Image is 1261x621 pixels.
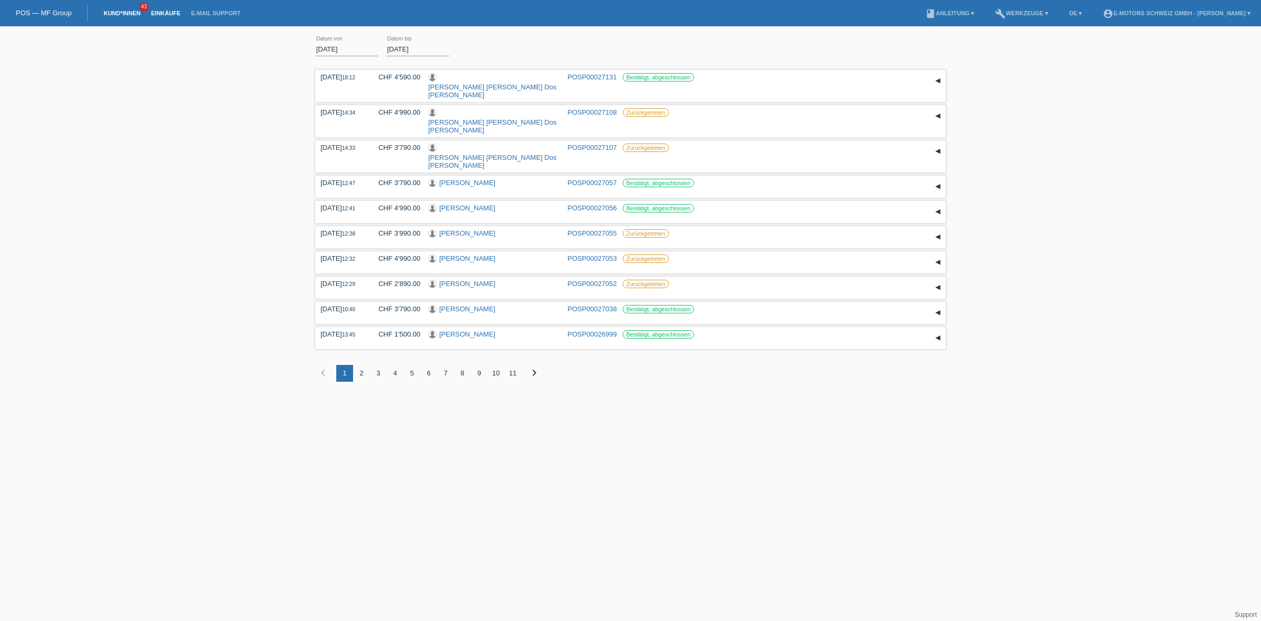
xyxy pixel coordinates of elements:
label: Zurückgetreten [623,280,669,288]
div: CHF 4'590.00 [370,73,420,81]
div: 2 [353,365,370,382]
div: [DATE] [321,108,363,116]
div: CHF 1'500.00 [370,330,420,338]
div: 7 [437,365,454,382]
label: Bestätigt, abgeschlossen [623,305,694,313]
div: auf-/zuklappen [930,108,946,124]
div: auf-/zuklappen [930,280,946,296]
span: 14:34 [342,110,355,116]
div: [DATE] [321,229,363,237]
label: Zurückgetreten [623,144,669,152]
a: [PERSON_NAME] [439,179,495,187]
a: [PERSON_NAME] [439,280,495,288]
div: auf-/zuklappen [930,254,946,270]
span: 12:47 [342,180,355,186]
div: auf-/zuklappen [930,330,946,346]
div: CHF 3'990.00 [370,229,420,237]
a: [PERSON_NAME] [PERSON_NAME] Dos [PERSON_NAME] [428,154,556,169]
div: [DATE] [321,73,363,81]
span: 12:38 [342,231,355,237]
i: account_circle [1103,8,1113,19]
div: auf-/zuklappen [930,144,946,159]
div: 9 [471,365,488,382]
div: 1 [336,365,353,382]
div: CHF 3'790.00 [370,305,420,313]
a: DE ▾ [1064,10,1087,16]
a: Kund*innen [98,10,146,16]
i: chevron_right [528,367,541,379]
a: account_circleE-Motors Schweiz GmbH - [PERSON_NAME] ▾ [1098,10,1256,16]
a: POSP00027053 [567,254,617,262]
div: [DATE] [321,144,363,151]
div: [DATE] [321,305,363,313]
div: auf-/zuklappen [930,73,946,89]
a: [PERSON_NAME] [PERSON_NAME] Dos [PERSON_NAME] [428,83,556,99]
a: buildWerkzeuge ▾ [990,10,1053,16]
div: [DATE] [321,330,363,338]
span: 12:41 [342,206,355,211]
div: CHF 2'890.00 [370,280,420,288]
span: 43 [139,3,149,12]
div: CHF 3'790.00 [370,179,420,187]
a: bookAnleitung ▾ [920,10,979,16]
a: [PERSON_NAME] [439,305,495,313]
div: auf-/zuklappen [930,229,946,245]
label: Zurückgetreten [623,229,669,238]
div: CHF 4'990.00 [370,204,420,212]
a: POSP00027131 [567,73,617,81]
div: auf-/zuklappen [930,204,946,220]
label: Bestätigt, abgeschlossen [623,179,694,187]
a: POS — MF Group [16,9,71,17]
a: Support [1235,611,1257,618]
div: [DATE] [321,204,363,212]
label: Bestätigt, abgeschlossen [623,204,694,212]
div: [DATE] [321,280,363,288]
a: [PERSON_NAME] [439,254,495,262]
i: build [995,8,1006,19]
div: 11 [504,365,521,382]
div: 4 [387,365,404,382]
a: POSP00027055 [567,229,617,237]
label: Zurückgetreten [623,254,669,263]
span: 14:33 [342,145,355,151]
a: POSP00027108 [567,108,617,116]
span: 18:12 [342,75,355,80]
i: chevron_left [317,367,329,379]
a: POSP00026999 [567,330,617,338]
label: Zurückgetreten [623,108,669,117]
div: auf-/zuklappen [930,305,946,321]
label: Bestätigt, abgeschlossen [623,330,694,339]
div: [DATE] [321,179,363,187]
span: 12:32 [342,256,355,262]
span: 10:40 [342,307,355,312]
a: Einkäufe [146,10,185,16]
div: CHF 4'990.00 [370,254,420,262]
i: book [925,8,936,19]
a: [PERSON_NAME] [PERSON_NAME] Dos [PERSON_NAME] [428,118,556,134]
label: Bestätigt, abgeschlossen [623,73,694,82]
a: [PERSON_NAME] [439,330,495,338]
a: POSP00027057 [567,179,617,187]
span: 12:29 [342,281,355,287]
div: 10 [488,365,504,382]
span: 13:45 [342,332,355,338]
a: POSP00027056 [567,204,617,212]
div: 6 [420,365,437,382]
a: POSP00027038 [567,305,617,313]
a: [PERSON_NAME] [439,204,495,212]
div: 3 [370,365,387,382]
div: 5 [404,365,420,382]
div: CHF 3'790.00 [370,144,420,151]
div: auf-/zuklappen [930,179,946,195]
a: [PERSON_NAME] [439,229,495,237]
div: [DATE] [321,254,363,262]
div: CHF 4'990.00 [370,108,420,116]
a: POSP00027107 [567,144,617,151]
a: POSP00027052 [567,280,617,288]
div: 8 [454,365,471,382]
a: E-Mail Support [186,10,246,16]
